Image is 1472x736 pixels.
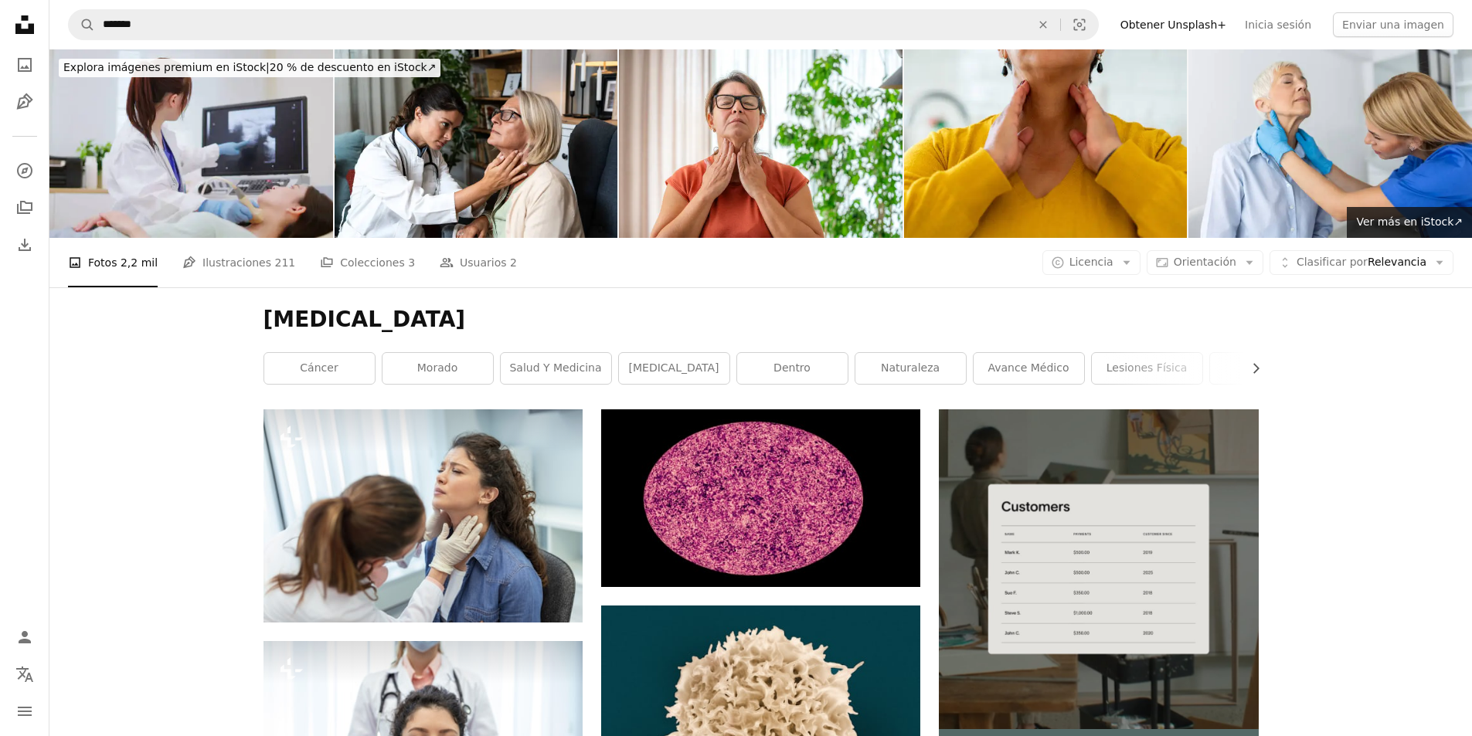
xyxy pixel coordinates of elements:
button: Clasificar porRelevancia [1270,250,1453,275]
a: Concepto de consulta profesional en el sistema del terapeuta. Retrato de cerca de la mujer del mé... [263,509,583,523]
span: Explora imágenes premium en iStock | [63,61,270,73]
a: Colecciones [9,192,40,223]
button: Buscar en Unsplash [69,10,95,39]
img: Concepto de consulta profesional en el sistema del terapeuta. Retrato de cerca de la mujer del mé... [263,409,583,622]
a: patrón [1210,353,1321,384]
button: Enviar una imagen [1333,12,1453,37]
a: un primer plano de una sustancia blanca sobre un fondo azul [601,718,920,732]
button: Licencia [1042,250,1141,275]
button: Menú [9,696,40,727]
span: 2 [510,254,517,271]
button: Borrar [1026,10,1060,39]
button: Orientación [1147,250,1263,275]
h1: [MEDICAL_DATA] [263,306,1259,334]
a: [MEDICAL_DATA] [619,353,729,384]
span: Orientación [1174,256,1236,268]
a: Explorar [9,155,40,186]
button: Búsqueda visual [1061,10,1098,39]
img: Vista frontal de una mujer madura tocándose el trasero dolorido con ambas manos [619,49,903,238]
span: Clasificar por [1297,256,1368,268]
a: Ilustraciones [9,86,40,117]
a: Lesiones física [1092,353,1202,384]
a: Avance médico [974,353,1084,384]
a: salud y medicina [501,353,611,384]
a: Iniciar sesión / Registrarse [9,622,40,653]
img: Un círculo rosa con fondo negro [601,409,920,587]
span: 211 [274,254,295,271]
a: Ilustraciones 211 [182,238,295,287]
a: cáncer [264,353,375,384]
a: Ver más en iStock↗ [1347,207,1472,238]
img: Mujer con problema de la glándula tiroides [904,49,1188,238]
a: Un círculo rosa con fondo negro [601,491,920,505]
span: 20 % de descuento en iStock ↗ [63,61,436,73]
a: Historial de descargas [9,229,40,260]
a: Obtener Unsplash+ [1111,12,1236,37]
a: Usuarios 2 [440,238,517,287]
span: Relevancia [1297,255,1426,270]
button: desplazar lista a la derecha [1242,353,1259,384]
span: 3 [408,254,415,271]
a: Explora imágenes premium en iStock|20 % de descuento en iStock↗ [49,49,450,86]
span: Licencia [1069,256,1113,268]
a: dentro [737,353,848,384]
a: Colecciones 3 [320,238,415,287]
a: naturaleza [855,353,966,384]
img: file-1747939376688-baf9a4a454ffimage [939,409,1258,728]
span: Ver más en iStock ↗ [1356,215,1463,228]
a: Inicia sesión [1236,12,1321,37]
img: Ecografía de cuello o tiroides [49,49,333,238]
a: Fotos [9,49,40,80]
img: Durante una visita domiciliaria a una paciente anciana, un joven médico endocrinólogo revisa su g... [335,49,618,238]
form: Encuentra imágenes en todo el sitio [68,9,1099,40]
button: Idioma [9,659,40,690]
a: morado [382,353,493,384]
img: Endocrinólogo examinando la garganta de una mujer mayor en la clínica. Prueba de la glándula tiro... [1188,49,1472,238]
